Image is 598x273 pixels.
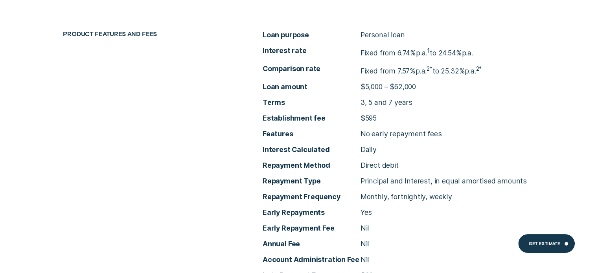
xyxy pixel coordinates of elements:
[263,30,361,40] span: Loan purpose
[361,239,369,249] p: Nil
[465,67,476,75] span: p.a.
[263,129,361,139] span: Features
[263,98,361,107] span: Terms
[263,208,361,217] span: Early Repayments
[263,239,361,249] span: Annual Fee
[462,49,473,57] span: Per Annum
[361,255,369,264] p: Nil
[263,176,361,186] span: Repayment Type
[263,46,361,55] span: Interest rate
[416,49,427,57] span: Per Annum
[465,67,476,75] span: Per Annum
[427,47,430,54] sup: 1
[263,192,361,202] span: Repayment Frequency
[263,161,361,170] span: Repayment Method
[263,224,361,233] span: Early Repayment Fee
[263,82,361,92] span: Loan amount
[263,64,361,73] span: Comparison rate
[416,67,427,75] span: Per Annum
[361,64,482,76] p: Fixed from 7.57% to 25.32%
[361,176,527,186] p: Principal and Interest, in equal amortised amounts
[263,255,361,264] span: Account Administration Fee
[361,46,473,58] p: Fixed from 6.74% to 24.54%
[416,67,427,75] span: p.a.
[361,145,377,154] p: Daily
[361,192,452,202] p: Monthly, fortnightly, weekly
[462,49,473,57] span: p.a.
[416,49,427,57] span: p.a.
[263,114,361,123] span: Establishment fee
[518,234,575,253] a: Get Estimate
[361,161,399,170] p: Direct debit
[361,208,372,217] p: Yes
[263,145,361,154] span: Interest Calculated
[59,30,219,38] div: Product features and fees
[361,114,377,123] p: $595
[361,224,369,233] p: Nil
[361,82,416,92] p: $5,000 – $62,000
[361,30,405,40] p: Personal loan
[361,129,442,139] p: No early repayment fees
[361,98,412,107] p: 3, 5 and 7 years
